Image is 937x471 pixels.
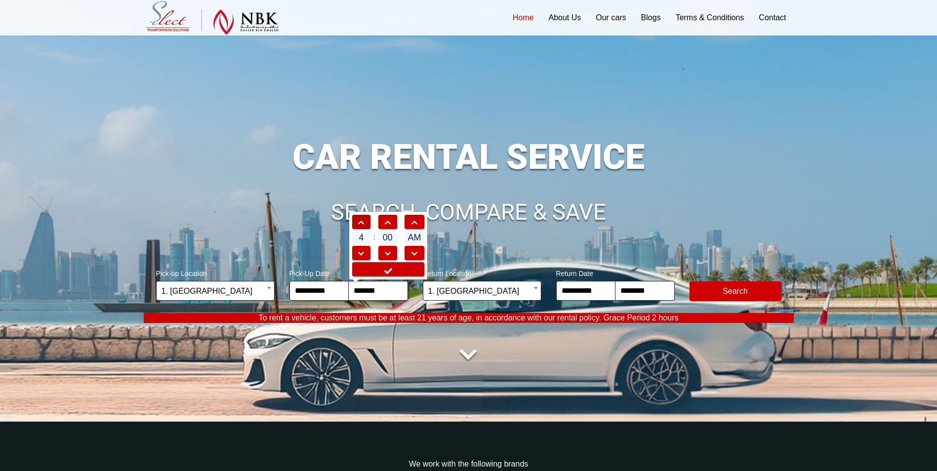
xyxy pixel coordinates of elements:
[146,1,279,35] img: Select Rent a Car
[156,281,275,301] span: 1. Hamad International Airport
[378,231,397,244] span: 00
[144,201,794,224] h1: SEARCH, COMPARE & SAVE
[556,263,675,281] span: Return Date
[162,281,269,301] span: 1. Hamad International Airport
[428,281,536,301] span: 1. Hamad International Airport
[144,140,794,174] h1: CAR RENTAL SERVICE
[352,231,371,244] span: 4
[144,459,794,469] p: We work with the following brands
[690,281,781,301] button: Modify Search
[289,263,408,281] span: Pick-Up Date
[144,313,794,323] p: To rent a vehicle, customers must be at least 21 years of age, in accordance with our rental poli...
[423,263,541,281] span: Return Location
[156,263,275,281] span: Pick-up Location
[405,231,424,244] span: AM
[423,281,541,301] span: 1. Hamad International Airport
[371,230,377,245] td: :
